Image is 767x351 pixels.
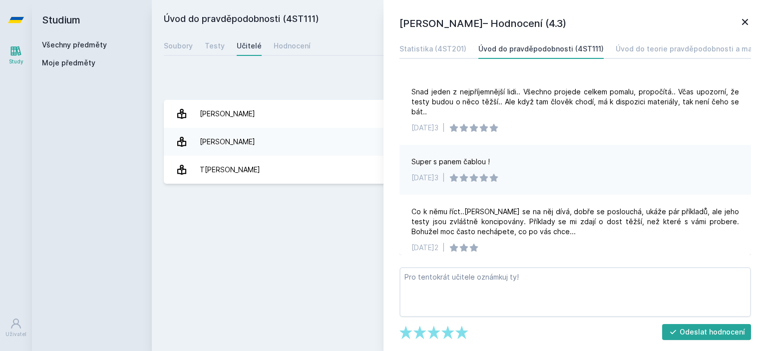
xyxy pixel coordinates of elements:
div: [DATE]3 [411,173,438,183]
div: | [442,173,445,183]
div: Super s panem čablou ! [411,157,490,167]
span: Moje předměty [42,58,95,68]
div: T[PERSON_NAME] [200,160,260,180]
div: Učitelé [237,41,262,51]
div: Uživatel [5,331,26,338]
a: T[PERSON_NAME] 3 hodnocení 5.0 [164,156,755,184]
div: [PERSON_NAME] [200,104,255,124]
a: Uživatel [2,313,30,343]
a: Soubory [164,36,193,56]
a: Study [2,40,30,70]
div: | [442,123,445,133]
h2: Úvod do pravděpodobnosti (4ST111) [164,12,643,28]
div: [DATE]3 [411,123,438,133]
div: Study [9,58,23,65]
div: Soubory [164,41,193,51]
a: Testy [205,36,225,56]
a: [PERSON_NAME] 3 hodnocení 4.3 [164,100,755,128]
div: Hodnocení [274,41,311,51]
a: Učitelé [237,36,262,56]
div: Testy [205,41,225,51]
div: [PERSON_NAME] [200,132,255,152]
a: Všechny předměty [42,40,107,49]
a: Hodnocení [274,36,311,56]
a: [PERSON_NAME] 1 hodnocení 5.0 [164,128,755,156]
div: Snad jeden z nejpříjemnější lidi.. Všechno projede celkem pomalu, propočítá.. Včas upozorní, že t... [411,87,739,117]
